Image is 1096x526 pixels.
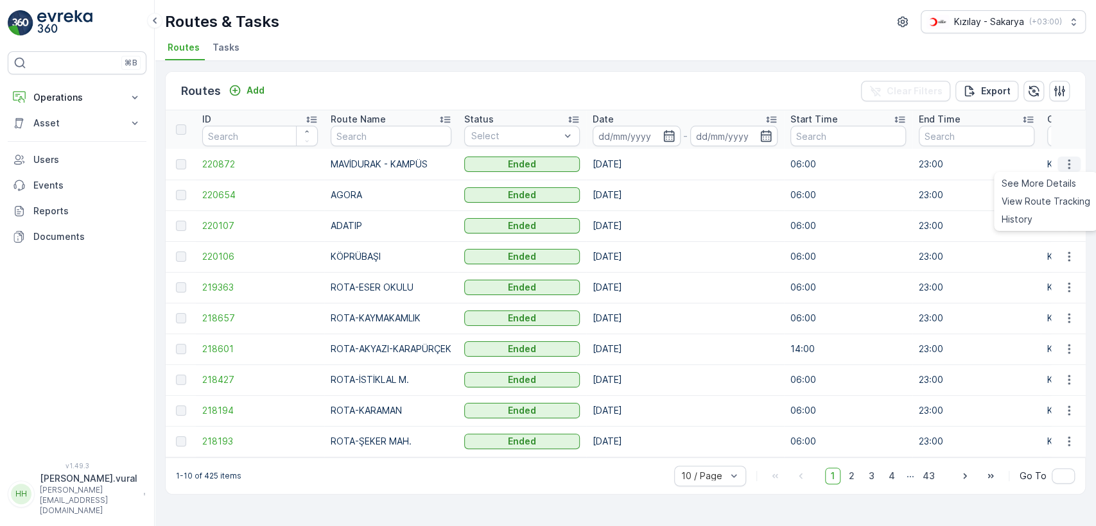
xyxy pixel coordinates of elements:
p: ... [907,468,914,484]
td: [DATE] [586,149,784,180]
p: Ended [508,343,536,355]
p: Date [593,113,614,126]
td: ROTA-KARAMAN [324,395,458,426]
div: HH [11,484,31,504]
td: 14:00 [784,334,912,364]
td: 23:00 [912,334,1041,364]
img: k%C4%B1z%C4%B1lay_DTAvauz.png [926,15,949,29]
td: 23:00 [912,426,1041,457]
td: 23:00 [912,303,1041,334]
td: ADATIP [324,210,458,241]
input: dd/mm/yyyy [690,126,778,146]
td: AGORA [324,180,458,210]
p: Ended [508,312,536,325]
a: Users [8,147,146,173]
p: Operations [33,91,121,104]
span: 3 [863,468,880,484]
input: Search [919,126,1034,146]
p: Ended [508,189,536,201]
div: Toggle Row Selected [176,251,186,262]
p: Kızılay - Sakarya [954,15,1024,28]
td: ROTA-İSTİKLAL M. [324,364,458,395]
button: Operations [8,85,146,110]
p: Reports [33,205,141,217]
p: 1-10 of 425 items [176,471,241,481]
td: 23:00 [912,180,1041,210]
a: 218194 [202,404,318,417]
span: 43 [917,468,941,484]
span: 1 [825,468,840,484]
button: Ended [464,372,580,387]
p: Ended [508,219,536,232]
td: ROTA-ŞEKER MAH. [324,426,458,457]
td: 23:00 [912,149,1041,180]
button: HH[PERSON_NAME].vural[PERSON_NAME][EMAIL_ADDRESS][DOMAIN_NAME] [8,472,146,516]
td: ROTA-AKYAZI-KARAPÜRÇEK [324,334,458,364]
td: KÖPRÜBAŞI [324,241,458,272]
a: See More Details [996,174,1095,192]
p: ( +03:00 ) [1029,17,1062,27]
input: dd/mm/yyyy [593,126,681,146]
p: Ended [508,158,536,171]
td: [DATE] [586,241,784,272]
td: MAVİDURAK - KAMPÜS [324,149,458,180]
span: Tasks [213,41,239,54]
p: Ended [508,404,536,417]
td: 06:00 [784,426,912,457]
p: Add [247,84,265,97]
p: Routes [181,82,221,100]
div: Toggle Row Selected [176,313,186,323]
a: 219363 [202,281,318,294]
a: 220654 [202,189,318,201]
a: 220872 [202,158,318,171]
button: Ended [464,157,580,172]
button: Asset [8,110,146,136]
span: 218657 [202,312,318,325]
div: Toggle Row Selected [176,221,186,231]
a: 220107 [202,219,318,232]
a: Events [8,173,146,198]
p: Events [33,179,141,192]
p: Clear Filters [887,85,943,98]
td: [DATE] [586,180,784,210]
div: Toggle Row Selected [176,282,186,293]
div: Toggle Row Selected [176,159,186,169]
td: [DATE] [586,272,784,303]
td: ROTA-KAYMAKAMLIK [324,303,458,334]
p: Ended [508,250,536,263]
td: 06:00 [784,210,912,241]
span: 2 [843,468,860,484]
p: Route Name [331,113,386,126]
div: Toggle Row Selected [176,375,186,385]
td: 06:00 [784,149,912,180]
button: Ended [464,341,580,357]
div: Toggle Row Selected [176,405,186,416]
p: Asset [33,117,121,130]
a: 218427 [202,373,318,386]
td: 23:00 [912,395,1041,426]
p: Ended [508,435,536,448]
span: Go To [1020,470,1047,482]
td: [DATE] [586,364,784,395]
button: Ended [464,434,580,449]
p: Users [33,153,141,166]
p: - [683,128,688,144]
img: logo_light-DOdMpM7g.png [37,10,92,36]
td: 23:00 [912,210,1041,241]
a: Documents [8,224,146,250]
span: Routes [168,41,200,54]
span: 220106 [202,250,318,263]
div: Toggle Row Selected [176,436,186,446]
div: Toggle Row Selected [176,190,186,200]
p: Operation [1047,113,1092,126]
p: Select [471,130,560,142]
p: End Time [919,113,961,126]
a: 218193 [202,435,318,448]
button: Clear Filters [861,81,950,101]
